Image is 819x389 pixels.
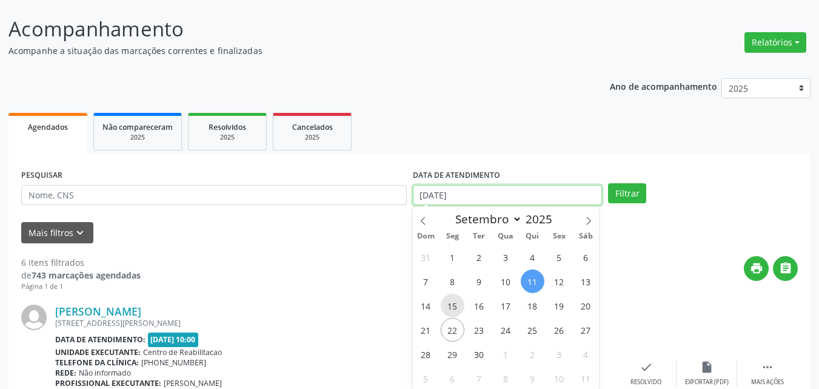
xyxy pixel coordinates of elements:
[521,342,544,366] span: Outubro 2, 2025
[494,318,518,342] span: Setembro 24, 2025
[521,294,544,317] span: Setembro 18, 2025
[630,378,661,387] div: Resolvido
[467,245,491,269] span: Setembro 2, 2025
[55,305,141,318] a: [PERSON_NAME]
[685,378,729,387] div: Exportar (PDF)
[467,294,491,317] span: Setembro 16, 2025
[209,122,246,132] span: Resolvidos
[141,357,206,368] span: [PHONE_NUMBER]
[608,183,646,204] button: Filtrar
[197,133,258,142] div: 2025
[761,360,774,374] i: 
[55,318,616,328] div: [STREET_ADDRESS][PERSON_NAME]
[519,232,546,240] span: Qui
[744,32,806,53] button: Relatórios
[414,294,438,317] span: Setembro 14, 2025
[640,360,653,374] i: check
[413,166,500,185] label: DATA DE ATENDIMENTO
[28,122,68,132] span: Agendados
[8,44,570,57] p: Acompanhe a situação das marcações correntes e finalizadas
[413,232,440,240] span: Dom
[55,368,76,378] b: Rede:
[55,347,141,357] b: Unidade executante:
[73,226,87,240] i: keyboard_arrow_down
[441,318,464,342] span: Setembro 22, 2025
[441,269,464,293] span: Setembro 8, 2025
[467,342,491,366] span: Setembro 30, 2025
[21,166,62,185] label: PESQUISAR
[21,282,141,292] div: Página 1 de 1
[21,222,93,243] button: Mais filtroskeyboard_arrow_down
[102,122,173,132] span: Não compareceram
[750,262,763,275] i: print
[521,269,544,293] span: Setembro 11, 2025
[450,211,523,228] select: Month
[413,185,603,206] input: Selecione um intervalo
[546,232,572,240] span: Sex
[547,269,571,293] span: Setembro 12, 2025
[414,318,438,342] span: Setembro 21, 2025
[751,378,784,387] div: Mais ações
[32,269,141,281] strong: 743 marcações agendadas
[521,245,544,269] span: Setembro 4, 2025
[414,342,438,366] span: Setembro 28, 2025
[494,342,518,366] span: Outubro 1, 2025
[773,256,798,281] button: 
[21,185,407,206] input: Nome, CNS
[522,211,562,227] input: Year
[521,318,544,342] span: Setembro 25, 2025
[21,256,141,269] div: 6 itens filtrados
[292,122,333,132] span: Cancelados
[610,78,717,93] p: Ano de acompanhamento
[744,256,769,281] button: print
[79,368,131,378] span: Não informado
[55,334,145,345] b: Data de atendimento:
[441,342,464,366] span: Setembro 29, 2025
[574,318,598,342] span: Setembro 27, 2025
[441,294,464,317] span: Setembro 15, 2025
[547,245,571,269] span: Setembro 5, 2025
[414,245,438,269] span: Agosto 31, 2025
[21,305,47,330] img: img
[574,342,598,366] span: Outubro 4, 2025
[102,133,173,142] div: 2025
[441,245,464,269] span: Setembro 1, 2025
[574,245,598,269] span: Setembro 6, 2025
[164,378,222,388] span: [PERSON_NAME]
[574,269,598,293] span: Setembro 13, 2025
[21,269,141,282] div: de
[779,262,792,275] i: 
[494,245,518,269] span: Setembro 3, 2025
[574,294,598,317] span: Setembro 20, 2025
[55,357,139,368] b: Telefone da clínica:
[282,133,343,142] div: 2025
[148,333,199,347] span: [DATE] 10:00
[8,14,570,44] p: Acompanhamento
[547,294,571,317] span: Setembro 19, 2025
[492,232,519,240] span: Qua
[700,360,714,374] i: insert_drive_file
[467,269,491,293] span: Setembro 9, 2025
[414,269,438,293] span: Setembro 7, 2025
[572,232,599,240] span: Sáb
[467,318,491,342] span: Setembro 23, 2025
[55,378,161,388] b: Profissional executante:
[547,342,571,366] span: Outubro 3, 2025
[547,318,571,342] span: Setembro 26, 2025
[494,269,518,293] span: Setembro 10, 2025
[439,232,466,240] span: Seg
[466,232,492,240] span: Ter
[494,294,518,317] span: Setembro 17, 2025
[143,347,222,357] span: Centro de Reabilitacao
